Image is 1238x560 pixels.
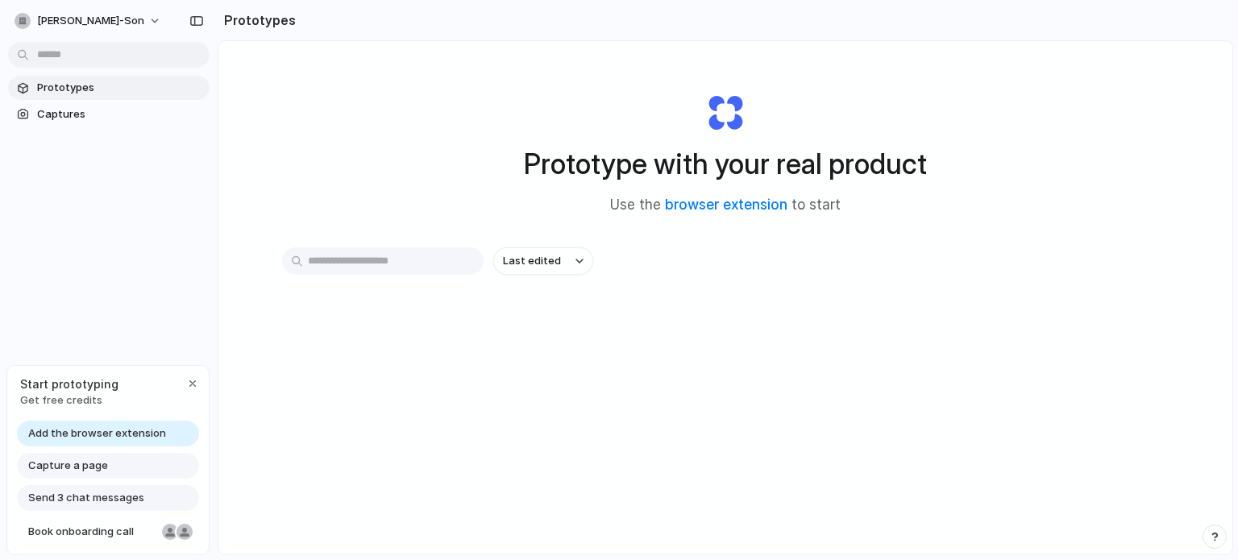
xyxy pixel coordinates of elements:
h2: Prototypes [218,10,296,30]
span: Start prototyping [20,375,118,392]
span: [PERSON_NAME]-son [37,13,144,29]
div: Christian Iacullo [175,522,194,541]
a: browser extension [665,197,787,213]
span: Last edited [503,253,561,269]
a: Captures [8,102,210,127]
span: Send 3 chat messages [28,490,144,506]
span: Book onboarding call [28,524,156,540]
span: Use the to start [610,195,841,216]
button: Last edited [493,247,593,275]
span: Prototypes [37,80,203,96]
div: Nicole Kubica [160,522,180,541]
h1: Prototype with your real product [524,143,927,185]
a: Prototypes [8,76,210,100]
span: Get free credits [20,392,118,409]
button: [PERSON_NAME]-son [8,8,169,34]
a: Book onboarding call [17,519,199,545]
span: Captures [37,106,203,122]
span: Capture a page [28,458,108,474]
span: Add the browser extension [28,425,166,442]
